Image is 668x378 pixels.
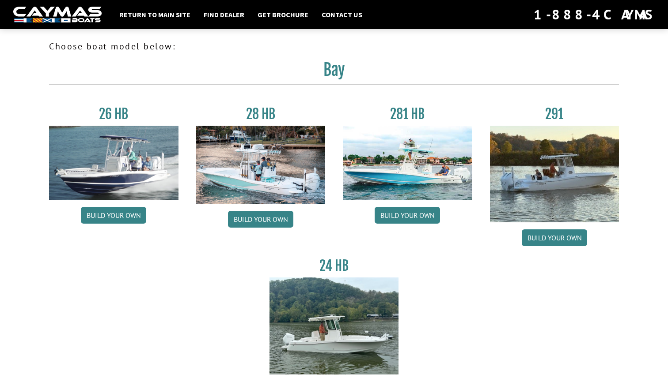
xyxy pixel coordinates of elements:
[196,126,326,204] img: 28_hb_thumbnail_for_caymas_connect.jpg
[49,126,178,200] img: 26_new_photo_resized.jpg
[375,207,440,224] a: Build your own
[534,5,655,24] div: 1-888-4CAYMAS
[196,106,326,122] h3: 28 HB
[228,211,293,228] a: Build your own
[522,229,587,246] a: Build your own
[49,60,619,85] h2: Bay
[81,207,146,224] a: Build your own
[253,9,313,20] a: Get Brochure
[317,9,367,20] a: Contact Us
[343,106,472,122] h3: 281 HB
[115,9,195,20] a: Return to main site
[490,106,619,122] h3: 291
[269,277,399,374] img: 24_HB_thumbnail.jpg
[13,7,102,23] img: white-logo-c9c8dbefe5ff5ceceb0f0178aa75bf4bb51f6bca0971e226c86eb53dfe498488.png
[343,126,472,200] img: 28-hb-twin.jpg
[269,258,399,274] h3: 24 HB
[49,106,178,122] h3: 26 HB
[49,40,619,53] p: Choose boat model below:
[199,9,249,20] a: Find Dealer
[490,126,619,222] img: 291_Thumbnail.jpg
